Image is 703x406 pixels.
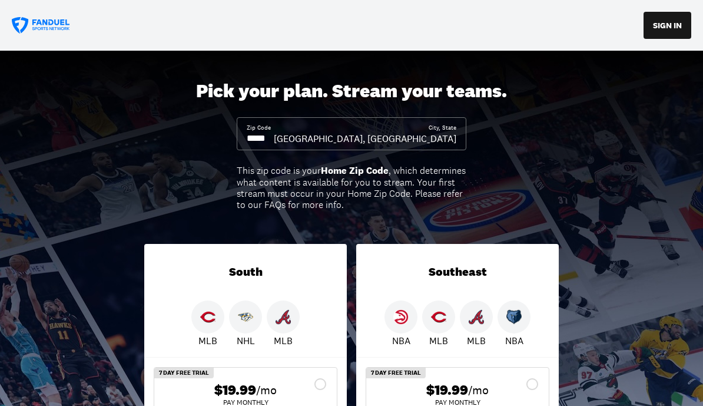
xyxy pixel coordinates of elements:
[469,309,484,325] img: Braves
[467,334,486,348] p: MLB
[506,309,522,325] img: Grizzlies
[321,164,389,177] b: Home Zip Code
[214,382,256,399] span: $19.99
[164,399,327,406] div: Pay Monthly
[429,334,448,348] p: MLB
[256,382,277,398] span: /mo
[376,399,539,406] div: Pay Monthly
[238,309,253,325] img: Predators
[426,382,468,399] span: $19.99
[366,368,426,378] div: 7 Day Free Trial
[247,124,271,132] div: Zip Code
[237,334,255,348] p: NHL
[392,334,410,348] p: NBA
[274,132,456,145] div: [GEOGRAPHIC_DATA], [GEOGRAPHIC_DATA]
[200,309,215,325] img: Reds
[644,12,691,39] button: SIGN IN
[237,165,466,210] div: This zip code is your , which determines what content is available for you to stream. Your first ...
[356,244,559,301] div: Southeast
[274,334,293,348] p: MLB
[144,244,347,301] div: South
[468,382,489,398] span: /mo
[393,309,409,325] img: Hawks
[431,309,446,325] img: Reds
[198,334,217,348] p: MLB
[276,309,291,325] img: Braves
[429,124,456,132] div: City, State
[505,334,523,348] p: NBA
[196,80,507,103] div: Pick your plan. Stream your teams.
[154,368,214,378] div: 7 Day Free Trial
